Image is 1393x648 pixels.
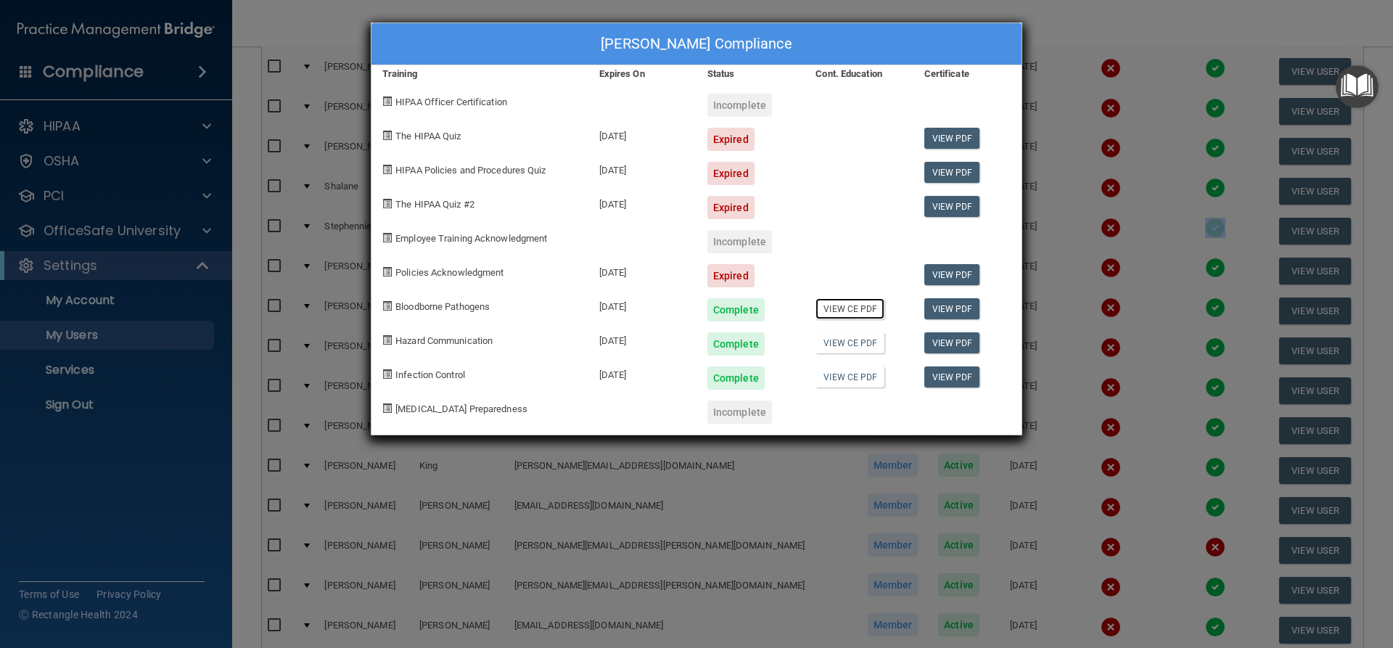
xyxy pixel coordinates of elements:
[707,298,765,321] div: Complete
[924,298,980,319] a: View PDF
[371,65,588,83] div: Training
[815,366,884,387] a: View CE PDF
[707,401,772,424] div: Incomplete
[707,162,755,185] div: Expired
[395,403,527,414] span: [MEDICAL_DATA] Preparedness
[395,199,474,210] span: The HIPAA Quiz #2
[1336,65,1378,108] button: Open Resource Center
[395,97,507,107] span: HIPAA Officer Certification
[707,196,755,219] div: Expired
[588,253,696,287] div: [DATE]
[707,128,755,151] div: Expired
[924,162,980,183] a: View PDF
[588,321,696,356] div: [DATE]
[805,65,913,83] div: Cont. Education
[588,287,696,321] div: [DATE]
[395,267,504,278] span: Policies Acknowledgment
[707,264,755,287] div: Expired
[588,185,696,219] div: [DATE]
[588,356,696,390] div: [DATE]
[815,332,884,353] a: View CE PDF
[395,335,493,346] span: Hazard Communication
[588,151,696,185] div: [DATE]
[924,128,980,149] a: View PDF
[924,332,980,353] a: View PDF
[924,264,980,285] a: View PDF
[395,233,547,244] span: Employee Training Acknowledgment
[588,65,696,83] div: Expires On
[815,298,884,319] a: View CE PDF
[696,65,805,83] div: Status
[707,366,765,390] div: Complete
[913,65,1022,83] div: Certificate
[707,94,772,117] div: Incomplete
[707,230,772,253] div: Incomplete
[1142,545,1376,603] iframe: Drift Widget Chat Controller
[588,117,696,151] div: [DATE]
[924,366,980,387] a: View PDF
[707,332,765,356] div: Complete
[395,301,490,312] span: Bloodborne Pathogens
[395,165,546,176] span: HIPAA Policies and Procedures Quiz
[395,131,461,142] span: The HIPAA Quiz
[924,196,980,217] a: View PDF
[395,369,465,380] span: Infection Control
[371,23,1022,65] div: [PERSON_NAME] Compliance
